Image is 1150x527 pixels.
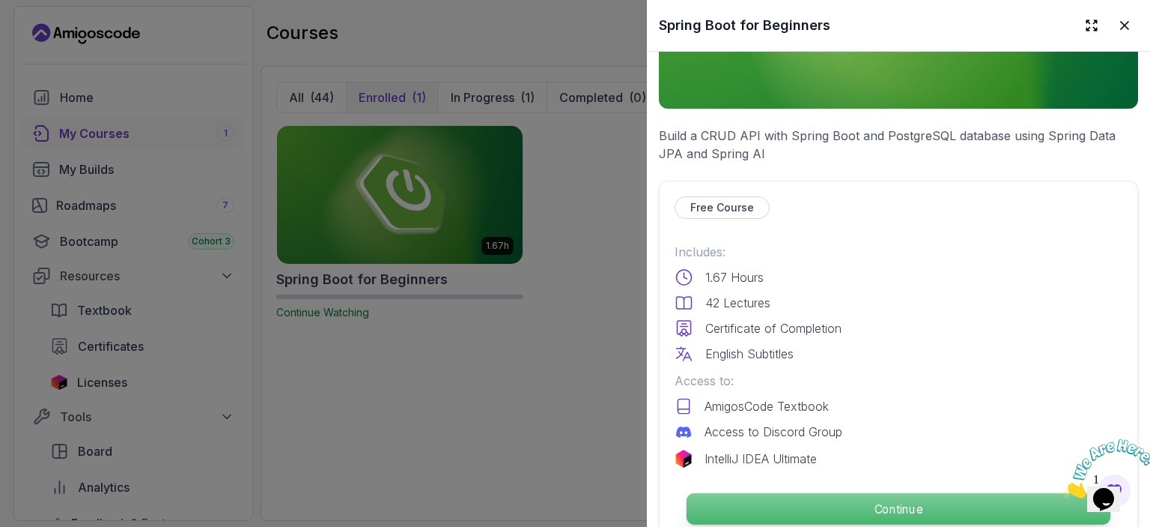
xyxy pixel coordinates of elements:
[659,15,830,36] h2: Spring Boot for Beginners
[6,6,99,65] img: Chat attention grabber
[705,397,829,415] p: AmigosCode Textbook
[705,423,842,441] p: Access to Discord Group
[705,268,764,286] p: 1.67 Hours
[659,127,1138,163] p: Build a CRUD API with Spring Boot and PostgreSQL database using Spring Data JPA and Spring AI
[686,493,1111,526] button: Continue
[705,345,794,363] p: English Subtitles
[1078,12,1105,39] button: Expand drawer
[675,243,1122,261] p: Includes:
[1057,433,1150,505] iframe: chat widget
[705,450,817,468] p: IntelliJ IDEA Ultimate
[705,294,770,312] p: 42 Lectures
[675,372,1122,390] p: Access to:
[705,319,842,337] p: Certificate of Completion
[687,493,1110,525] p: Continue
[690,200,754,215] p: Free Course
[6,6,12,19] span: 1
[675,450,693,468] img: jetbrains logo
